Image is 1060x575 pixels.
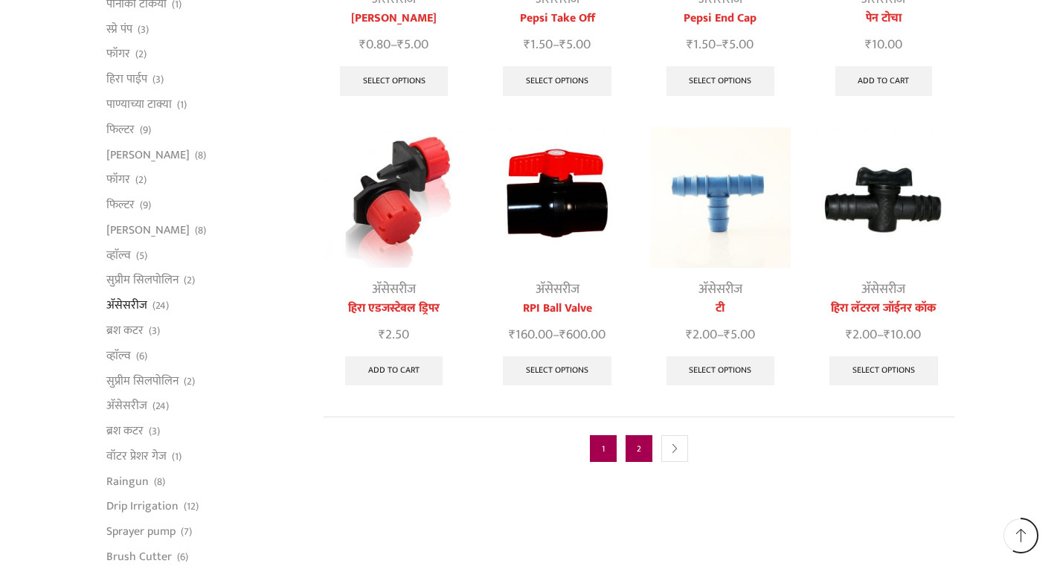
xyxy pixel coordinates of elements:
span: – [486,325,627,345]
a: Select options for “टी” [666,356,775,386]
a: Select options for “हिरा लॅटरल जोईनर” [340,66,449,96]
a: RPI Ball Valve [486,300,627,318]
img: Flow Control Valve [486,127,627,268]
bdi: 1.50 [687,33,716,56]
span: (12) [184,499,199,514]
span: (1) [177,97,187,112]
bdi: 160.00 [509,324,553,346]
span: (3) [149,424,160,439]
span: (3) [149,324,160,338]
bdi: 2.50 [379,324,409,346]
span: (6) [136,349,147,364]
a: Add to cart: “हिरा एडजस्टेबल ड्रिपर” [345,356,443,386]
a: Brush Cutter [106,545,172,570]
span: ₹ [524,33,530,56]
span: (24) [152,298,169,313]
span: – [650,325,791,345]
img: Heera Lateral Joiner Cock [813,127,954,268]
bdi: 5.00 [397,33,428,56]
a: Select options for “RPI Ball Valve” [503,356,611,386]
a: [PERSON_NAME] [324,10,464,28]
a: सुप्रीम सिलपोलिन [106,368,179,393]
span: (1) [172,449,182,464]
a: [PERSON_NAME] [106,217,190,242]
span: (9) [140,198,151,213]
span: ₹ [509,324,515,346]
span: – [813,325,954,345]
span: ₹ [865,33,872,56]
a: हिरा पाईप [106,67,147,92]
a: अ‍ॅसेसरीज [372,278,416,301]
a: ब्रश कटर [106,419,144,444]
a: Pepsi Take Off [486,10,627,28]
a: पाण्याच्या टाक्या [106,91,172,117]
a: फॉगर [106,42,130,67]
span: – [324,35,464,55]
nav: Product Pagination [324,417,954,480]
a: वॉटर प्रेशर गेज [106,443,167,469]
a: हिरा एडजस्टेबल ड्रिपर [324,300,464,318]
span: (7) [181,524,192,539]
bdi: 2.00 [686,324,717,346]
span: ₹ [687,33,693,56]
a: Add to cart: “पेन टोचा” [835,66,933,96]
bdi: 5.00 [722,33,754,56]
span: (3) [152,72,164,87]
a: अ‍ॅसेसरीज [861,278,905,301]
a: [PERSON_NAME] [106,142,190,167]
a: Drip Irrigation [106,494,179,519]
span: (2) [184,374,195,389]
a: फॉगर [106,167,130,193]
bdi: 2.00 [846,324,877,346]
span: (3) [138,22,149,37]
span: – [650,35,791,55]
bdi: 10.00 [884,324,921,346]
bdi: 5.00 [559,33,591,56]
bdi: 5.00 [724,324,755,346]
span: ₹ [686,324,693,346]
a: अ‍ॅसेसरीज [106,293,147,318]
span: ₹ [379,324,385,346]
span: ₹ [559,324,566,346]
a: अ‍ॅसेसरीज [698,278,742,301]
span: ₹ [359,33,366,56]
span: (2) [135,173,147,187]
span: (8) [154,475,165,489]
span: (24) [152,399,169,414]
img: Reducer Tee For Drip Lateral [650,127,791,268]
bdi: 1.50 [524,33,553,56]
span: ₹ [724,324,730,346]
a: Select options for “Pepsi Take Off” [503,66,611,96]
bdi: 10.00 [865,33,902,56]
a: अ‍ॅसेसरीज [106,393,147,419]
span: (2) [135,47,147,62]
span: (8) [195,223,206,238]
a: सुप्रीम सिलपोलिन [106,268,179,293]
a: फिल्टर [106,117,135,142]
span: ₹ [846,324,852,346]
a: पेन टोचा [813,10,954,28]
a: स्प्रे पंप [106,16,132,42]
a: Select options for “हिरा लॅटरल जॉईनर कॉक” [829,356,938,386]
span: (2) [184,273,195,288]
a: Page 2 [626,435,652,462]
img: Heera Adjustable Dripper [324,127,464,268]
a: हिरा लॅटरल जॉईनर कॉक [813,300,954,318]
span: ₹ [722,33,729,56]
a: टी [650,300,791,318]
a: Raingun [106,469,149,494]
span: (9) [140,123,151,138]
span: (6) [177,550,188,565]
span: (5) [136,248,147,263]
span: – [486,35,627,55]
a: Sprayer pump [106,519,176,545]
bdi: 600.00 [559,324,606,346]
a: व्हाॅल्व [106,343,131,368]
bdi: 0.80 [359,33,391,56]
span: ₹ [397,33,404,56]
span: (8) [195,148,206,163]
a: फिल्टर [106,193,135,218]
span: ₹ [884,324,890,346]
a: व्हाॅल्व [106,242,131,268]
a: अ‍ॅसेसरीज [536,278,579,301]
